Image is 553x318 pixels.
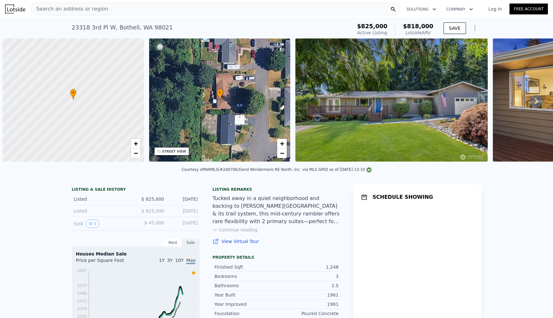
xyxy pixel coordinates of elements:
[276,310,339,317] div: Poured Concrete
[277,139,287,148] a: Zoom in
[276,301,339,307] div: 1961
[76,257,136,267] div: Price per Square Foot
[141,208,164,213] span: $ 825,000
[31,5,108,13] span: Search an address or region
[276,264,339,270] div: 1,248
[481,6,509,12] a: Log In
[70,89,76,100] div: •
[77,306,87,311] tspan: $358
[403,23,433,29] span: $818,000
[469,22,481,35] button: Show Options
[295,38,487,162] img: Sale: 149636275 Parcel: 103702532
[133,139,138,147] span: +
[403,29,433,36] div: Lotside ARV
[182,238,200,247] div: Sale
[217,90,223,96] span: •
[214,301,276,307] div: Year Improved
[169,196,198,202] div: [DATE]
[167,258,172,263] span: 3Y
[159,258,164,263] span: 1Y
[276,282,339,289] div: 2.5
[77,268,87,273] tspan: $681
[214,292,276,298] div: Year Built
[373,193,433,201] h1: SCHEDULE SHOWING
[141,197,164,202] span: $ 825,000
[212,195,341,225] div: Tucked away in a quiet neighborhood and backing to [PERSON_NAME][GEOGRAPHIC_DATA] & its trail sys...
[74,220,131,228] div: Sold
[277,148,287,158] a: Zoom out
[509,4,548,14] a: Free Account
[133,149,138,157] span: −
[280,139,284,147] span: +
[72,23,173,32] div: 23318 3rd Pl W , Bothell , WA 98021
[217,89,223,100] div: •
[357,23,388,29] span: $825,000
[366,167,372,172] img: NWMLS Logo
[276,273,339,280] div: 3
[164,238,182,247] div: Rent
[212,187,341,192] div: Listing remarks
[169,208,198,214] div: [DATE]
[444,22,466,34] button: SAVE
[276,292,339,298] div: 1961
[214,310,276,317] div: Foundation
[144,220,164,225] span: $ 45,000
[212,227,258,233] button: Continue reading
[74,196,131,202] div: Listed
[175,258,184,263] span: 10Y
[70,90,76,96] span: •
[214,273,276,280] div: Bedrooms
[441,4,478,15] button: Company
[77,291,87,296] tspan: $488
[212,238,341,245] a: View Virtual Tour
[169,220,198,228] div: [DATE]
[77,283,87,288] tspan: $553
[186,258,196,264] span: Max
[86,220,99,228] button: View historical data
[5,4,25,13] img: Lotside
[72,187,200,193] div: LISTING & SALE HISTORY
[74,208,131,214] div: Listed
[162,149,186,154] div: STREET VIEW
[131,148,140,158] a: Zoom out
[131,139,140,148] a: Zoom in
[214,282,276,289] div: Bathrooms
[214,264,276,270] div: Finished Sqft
[280,149,284,157] span: −
[76,251,196,257] div: Houses Median Sale
[401,4,441,15] button: Solutions
[181,167,371,172] div: Courtesy of NWMLS (#2407063) and Windermere RE North, Inc. via MLS GRID as of [DATE] 13:10
[357,30,387,35] span: Active Listing
[212,255,341,260] div: Property details
[77,299,87,303] tspan: $423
